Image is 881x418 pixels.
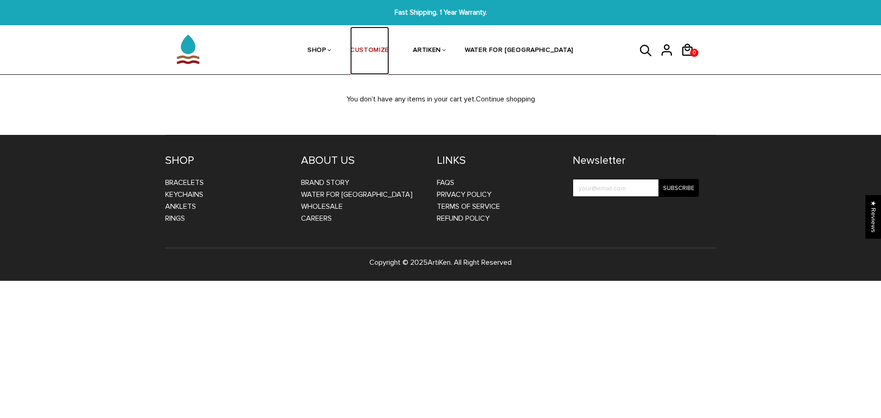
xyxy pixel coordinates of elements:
[465,27,574,75] a: WATER FOR [GEOGRAPHIC_DATA]
[165,154,287,167] h4: SHOP
[301,202,343,211] a: WHOLESALE
[437,214,490,223] a: Refund Policy
[165,214,185,223] a: Rings
[151,93,730,105] p: You don't have any items in your cart yet.
[680,60,701,61] a: 0
[865,195,881,239] div: Click to open Judge.me floating reviews tab
[301,154,423,167] h4: ABOUT US
[165,178,204,187] a: Bracelets
[573,179,699,197] input: your@email.com
[428,258,451,267] a: ArtiKen
[270,7,611,18] span: Fast Shipping. 1 Year Warranty.
[437,178,454,187] a: FAQs
[437,190,491,199] a: Privacy Policy
[350,27,389,75] a: CUSTOMIZE
[476,95,535,104] a: Continue shopping
[437,202,500,211] a: Terms of Service
[437,154,559,167] h4: LINKS
[691,46,698,59] span: 0
[301,214,332,223] a: CAREERS
[165,190,203,199] a: Keychains
[301,178,349,187] a: BRAND STORY
[165,202,196,211] a: Anklets
[413,27,441,75] a: ARTIKEN
[658,179,699,197] input: Subscribe
[165,256,716,268] p: Copyright © 2025 . All Right Reserved
[573,154,699,167] h4: Newsletter
[307,27,326,75] a: SHOP
[301,190,413,199] a: WATER FOR [GEOGRAPHIC_DATA]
